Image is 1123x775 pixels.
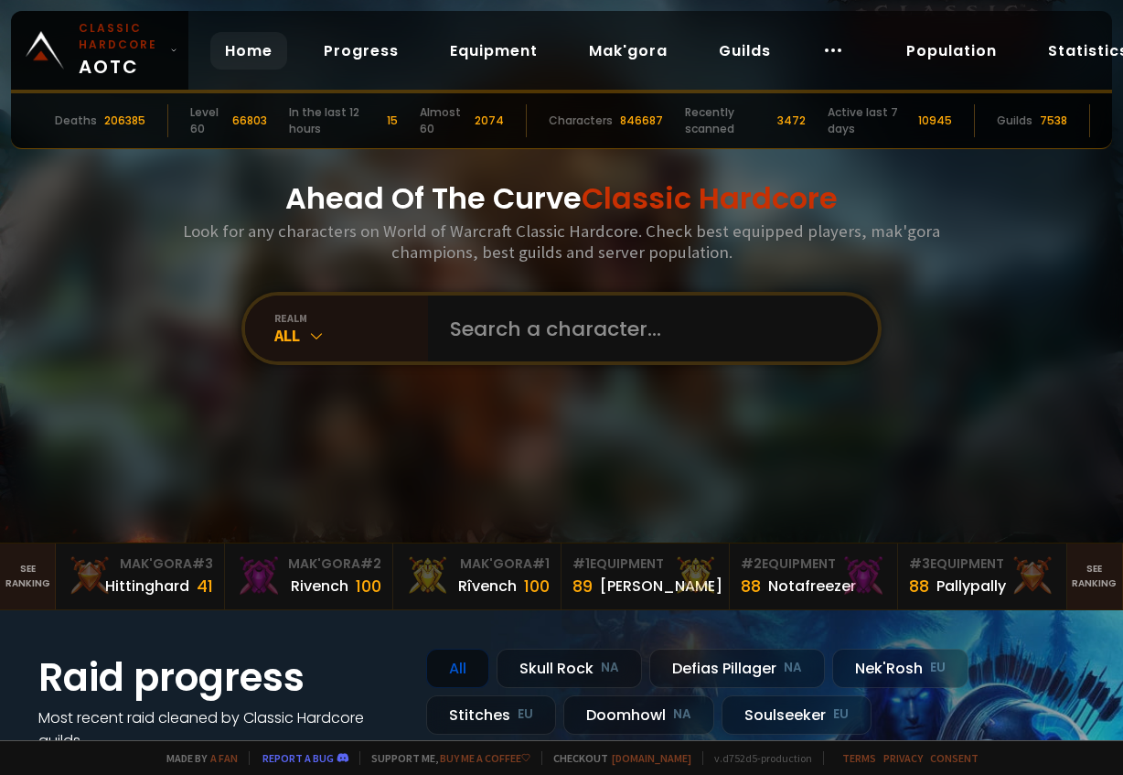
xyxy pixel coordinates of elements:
[541,751,691,765] span: Checkout
[600,575,722,597] div: [PERSON_NAME]
[582,178,838,219] span: Classic Hardcore
[832,649,968,688] div: Nek'Rosh
[892,32,1011,70] a: Population
[404,554,550,574] div: Mak'Gora
[612,751,691,765] a: [DOMAIN_NAME]
[458,575,517,597] div: Rîvench
[210,32,287,70] a: Home
[176,221,947,263] h3: Look for any characters on World of Warcraft Classic Hardcore. Check best equipped players, mak'g...
[833,705,849,724] small: EU
[190,104,226,137] div: Level 60
[274,311,428,325] div: realm
[572,554,590,573] span: # 1
[741,574,761,598] div: 88
[104,113,145,129] div: 206385
[285,177,838,221] h1: Ahead Of The Curve
[210,751,238,765] a: a fan
[420,104,467,137] div: Almost 60
[730,544,898,609] a: #2Equipment88Notafreezer
[930,659,946,677] small: EU
[741,554,886,574] div: Equipment
[440,751,530,765] a: Buy me a coffee
[572,554,718,574] div: Equipment
[620,113,663,129] div: 846687
[309,32,413,70] a: Progress
[572,574,593,598] div: 89
[549,113,613,129] div: Characters
[55,113,97,129] div: Deaths
[67,554,212,574] div: Mak'Gora
[918,113,952,129] div: 10945
[360,554,381,573] span: # 2
[784,659,802,677] small: NA
[561,544,730,609] a: #1Equipment89[PERSON_NAME]
[828,104,911,137] div: Active last 7 days
[435,32,552,70] a: Equipment
[38,706,404,752] h4: Most recent raid cleaned by Classic Hardcore guilds
[426,649,489,688] div: All
[936,575,1006,597] div: Pallypally
[704,32,786,70] a: Guilds
[393,544,561,609] a: Mak'Gora#1Rîvench100
[574,32,682,70] a: Mak'gora
[909,574,929,598] div: 88
[685,104,770,137] div: Recently scanned
[356,574,381,598] div: 100
[192,554,213,573] span: # 3
[930,751,979,765] a: Consent
[768,575,856,597] div: Notafreezer
[741,554,762,573] span: # 2
[387,113,398,129] div: 15
[842,751,876,765] a: Terms
[475,113,504,129] div: 2074
[883,751,923,765] a: Privacy
[105,575,189,597] div: Hittinghard
[1040,113,1067,129] div: 7538
[38,649,404,706] h1: Raid progress
[262,751,334,765] a: Report a bug
[155,751,238,765] span: Made by
[426,695,556,735] div: Stitches
[236,554,381,574] div: Mak'Gora
[79,20,163,81] span: AOTC
[909,554,930,573] span: # 3
[601,659,619,677] small: NA
[909,554,1054,574] div: Equipment
[291,575,348,597] div: Rivench
[524,574,550,598] div: 100
[225,544,393,609] a: Mak'Gora#2Rivench100
[439,296,856,361] input: Search a character...
[289,104,380,137] div: In the last 12 hours
[11,11,188,90] a: Classic HardcoreAOTC
[518,705,533,724] small: EU
[56,544,224,609] a: Mak'Gora#3Hittinghard41
[359,751,530,765] span: Support me,
[1067,544,1123,609] a: Seeranking
[898,544,1066,609] a: #3Equipment88Pallypally
[649,649,825,688] div: Defias Pillager
[532,554,550,573] span: # 1
[563,695,714,735] div: Doomhowl
[197,574,213,598] div: 41
[702,751,812,765] span: v. d752d5 - production
[997,113,1032,129] div: Guilds
[777,113,806,129] div: 3472
[274,325,428,346] div: All
[232,113,267,129] div: 66803
[497,649,642,688] div: Skull Rock
[79,20,163,53] small: Classic Hardcore
[722,695,872,735] div: Soulseeker
[673,705,691,724] small: NA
